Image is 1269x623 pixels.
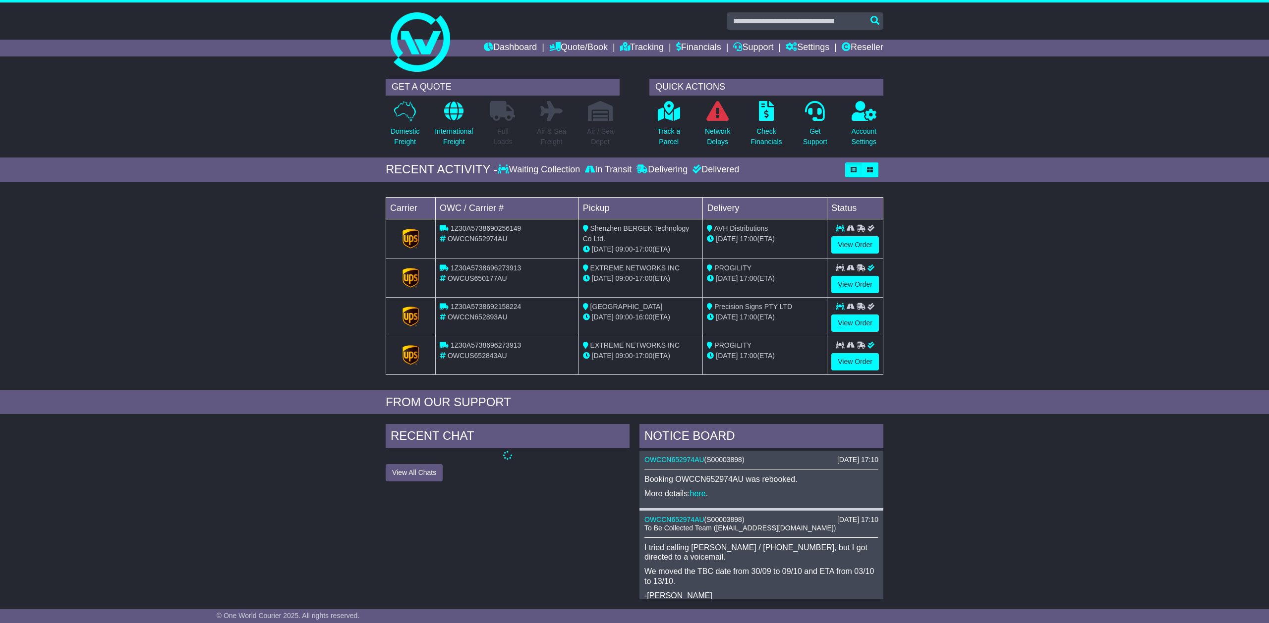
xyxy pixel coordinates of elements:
[690,164,739,175] div: Delivered
[403,268,419,288] img: GetCarrierServiceLogo
[803,101,828,153] a: GetSupport
[750,101,783,153] a: CheckFinancials
[644,456,704,464] a: OWCCN652974AU
[434,101,473,153] a: InternationalFreight
[707,234,823,244] div: (ETA)
[644,474,878,484] p: Booking OWCCN652974AU was rebooked.
[740,274,757,282] span: 17:00
[616,274,633,282] span: 09:00
[644,543,878,562] p: I tried calling [PERSON_NAME] / [PHONE_NUMBER], but I got directed to a voicemail.
[448,313,508,321] span: OWCCN652893AU
[582,164,634,175] div: In Transit
[217,612,360,620] span: © One World Courier 2025. All rights reserved.
[583,351,699,361] div: - (ETA)
[587,126,614,147] p: Air / Sea Depot
[498,164,582,175] div: Waiting Collection
[634,164,690,175] div: Delivering
[451,341,521,349] span: 1Z30A5738696273913
[583,273,699,284] div: - (ETA)
[403,345,419,365] img: GetCarrierServiceLogo
[578,197,703,219] td: Pickup
[436,197,579,219] td: OWC / Carrier #
[592,352,614,360] span: [DATE]
[657,101,681,153] a: Track aParcel
[852,126,877,147] p: Account Settings
[635,313,652,321] span: 16:00
[391,126,419,147] p: Domestic Freight
[842,40,883,56] a: Reseller
[592,245,614,253] span: [DATE]
[707,273,823,284] div: (ETA)
[644,456,878,464] div: ( )
[616,313,633,321] span: 09:00
[635,245,652,253] span: 17:00
[704,101,731,153] a: NetworkDelays
[705,126,730,147] p: Network Delays
[649,79,883,96] div: QUICK ACTIONS
[403,307,419,326] img: GetCarrierServiceLogo
[803,126,827,147] p: Get Support
[716,313,738,321] span: [DATE]
[831,314,879,332] a: View Order
[639,424,883,451] div: NOTICE BOARD
[403,229,419,249] img: GetCarrierServiceLogo
[831,276,879,293] a: View Order
[716,274,738,282] span: [DATE]
[592,274,614,282] span: [DATE]
[583,312,699,322] div: - (ETA)
[827,197,883,219] td: Status
[837,456,878,464] div: [DATE] 17:10
[714,303,792,311] span: Precision Signs PTY LTD
[549,40,608,56] a: Quote/Book
[451,264,521,272] span: 1Z30A5738696273913
[703,197,827,219] td: Delivery
[386,464,443,481] button: View All Chats
[714,264,751,272] span: PROGILITY
[590,303,663,311] span: [GEOGRAPHIC_DATA]
[386,395,883,410] div: FROM OUR SUPPORT
[786,40,829,56] a: Settings
[644,591,878,600] p: -[PERSON_NAME]
[716,235,738,243] span: [DATE]
[707,351,823,361] div: (ETA)
[706,516,742,523] span: S00003898
[851,101,877,153] a: AccountSettings
[386,197,436,219] td: Carrier
[657,126,680,147] p: Track a Parcel
[706,456,742,464] span: S00003898
[740,352,757,360] span: 17:00
[733,40,773,56] a: Support
[740,235,757,243] span: 17:00
[390,101,420,153] a: DomesticFreight
[644,516,878,524] div: ( )
[451,303,521,311] span: 1Z30A5738692158224
[386,424,630,451] div: RECENT CHAT
[644,489,878,498] p: More details: .
[751,126,782,147] p: Check Financials
[644,567,878,585] p: We moved the TBC date from 30/09 to 09/10 and ETA from 03/10 to 13/10.
[740,313,757,321] span: 17:00
[837,516,878,524] div: [DATE] 17:10
[616,352,633,360] span: 09:00
[537,126,566,147] p: Air & Sea Freight
[490,126,515,147] p: Full Loads
[635,274,652,282] span: 17:00
[448,235,508,243] span: OWCCN652974AU
[690,489,706,498] a: here
[592,313,614,321] span: [DATE]
[451,224,521,232] span: 1Z30A5738690256149
[616,245,633,253] span: 09:00
[714,341,751,349] span: PROGILITY
[620,40,664,56] a: Tracking
[590,341,680,349] span: EXTREME NETWORKS INC
[644,524,836,532] span: To Be Collected Team ([EMAIL_ADDRESS][DOMAIN_NAME])
[676,40,721,56] a: Financials
[590,264,680,272] span: EXTREME NETWORKS INC
[583,224,690,243] span: Shenzhen BERGEK Technology Co Ltd.
[714,224,768,232] span: AVH Distributions
[448,352,507,360] span: OWCUS652843AU
[386,162,498,177] div: RECENT ACTIVITY -
[435,126,473,147] p: International Freight
[635,352,652,360] span: 17:00
[707,312,823,322] div: (ETA)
